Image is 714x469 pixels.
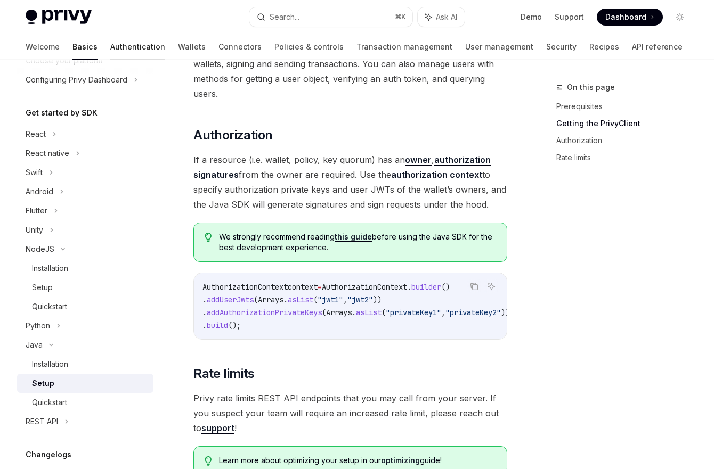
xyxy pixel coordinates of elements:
[441,282,450,292] span: ()
[218,34,262,60] a: Connectors
[26,73,127,86] div: Configuring Privy Dashboard
[326,308,352,317] span: Arrays
[26,147,69,160] div: React native
[26,204,47,217] div: Flutter
[202,308,207,317] span: .
[17,278,153,297] a: Setup
[26,224,43,236] div: Unity
[555,12,584,22] a: Support
[632,34,683,60] a: API reference
[546,34,577,60] a: Security
[288,295,313,305] span: asList
[556,115,697,132] a: Getting the PrivyClient
[356,308,382,317] span: asList
[26,10,92,24] img: light logo
[501,308,509,317] span: ))
[32,281,53,294] div: Setup
[381,456,420,465] a: optimizing
[411,282,441,292] span: builder
[288,282,318,292] span: context
[205,233,212,242] svg: Tip
[193,365,254,382] span: Rate limits
[270,11,299,23] div: Search...
[318,282,322,292] span: =
[17,297,153,316] a: Quickstart
[356,34,452,60] a: Transaction management
[322,282,407,292] span: AuthorizationContext
[193,27,507,101] span: This is now your entrypoint to manage Privy from your server. With the you can interact with wall...
[521,12,542,22] a: Demo
[17,393,153,412] a: Quickstart
[352,308,356,317] span: .
[202,320,207,330] span: .
[465,34,533,60] a: User management
[110,34,165,60] a: Authentication
[405,154,432,166] a: owner
[207,295,254,305] span: addUserJwts
[228,320,241,330] span: ();
[484,279,498,293] button: Ask AI
[671,9,688,26] button: Toggle dark mode
[207,308,322,317] span: addAuthorizationPrivateKeys
[467,279,481,293] button: Copy the contents from the code block
[258,295,283,305] span: Arrays
[335,232,372,242] a: this guide
[318,295,343,305] span: "jwt1"
[445,308,501,317] span: "privateKey2"
[589,34,619,60] a: Recipes
[219,232,496,253] span: We strongly recommend reading before using the Java SDK for the best development experience.
[17,259,153,278] a: Installation
[26,185,53,198] div: Android
[556,98,697,115] a: Prerequisites
[72,34,98,60] a: Basics
[32,377,54,390] div: Setup
[26,128,46,141] div: React
[26,34,60,60] a: Welcome
[283,295,288,305] span: .
[249,7,412,27] button: Search...⌘K
[32,300,67,313] div: Quickstart
[556,132,697,149] a: Authorization
[254,295,258,305] span: (
[274,34,344,60] a: Policies & controls
[382,308,386,317] span: (
[567,81,615,94] span: On this page
[32,262,68,275] div: Installation
[205,456,212,466] svg: Tip
[32,396,67,409] div: Quickstart
[17,355,153,374] a: Installation
[395,13,406,21] span: ⌘ K
[391,169,482,180] a: authorization context
[207,320,228,330] span: build
[202,295,207,305] span: .
[373,295,382,305] span: ))
[193,391,507,435] span: Privy rate limits REST API endpoints that you may call from your server. If you suspect your team...
[556,149,697,166] a: Rate limits
[605,12,646,22] span: Dashboard
[441,308,445,317] span: ,
[26,166,43,179] div: Swift
[193,152,507,212] span: If a resource (i.e. wallet, policy, key quorum) has an , from the owner are required. Use the to ...
[193,127,272,144] span: Authorization
[26,106,98,119] h5: Get started by SDK
[407,282,411,292] span: .
[597,9,663,26] a: Dashboard
[343,295,347,305] span: ,
[201,423,234,434] a: support
[219,455,496,466] span: Learn more about optimizing your setup in our guide!
[26,243,54,256] div: NodeJS
[386,308,441,317] span: "privateKey1"
[313,295,318,305] span: (
[17,374,153,393] a: Setup
[178,34,206,60] a: Wallets
[322,308,326,317] span: (
[202,282,288,292] span: AuthorizationContext
[26,339,43,351] div: Java
[26,415,58,428] div: REST API
[436,12,457,22] span: Ask AI
[26,448,71,461] h5: Changelogs
[32,358,68,371] div: Installation
[418,7,465,27] button: Ask AI
[26,319,50,332] div: Python
[347,295,373,305] span: "jwt2"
